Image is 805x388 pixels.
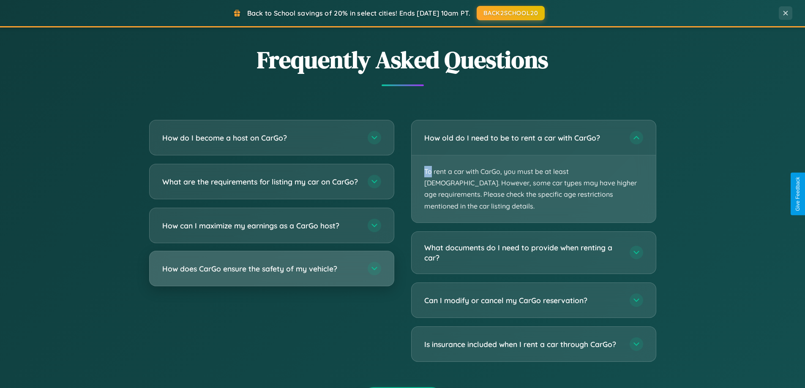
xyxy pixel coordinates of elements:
[424,133,621,143] h3: How old do I need to be to rent a car with CarGo?
[424,295,621,306] h3: Can I modify or cancel my CarGo reservation?
[412,155,656,222] p: To rent a car with CarGo, you must be at least [DEMOGRAPHIC_DATA]. However, some car types may ha...
[149,43,656,76] h2: Frequently Asked Questions
[424,242,621,263] h3: What documents do I need to provide when renting a car?
[247,9,470,17] span: Back to School savings of 20% in select cities! Ends [DATE] 10am PT.
[424,339,621,350] h3: Is insurance included when I rent a car through CarGo?
[162,133,359,143] h3: How do I become a host on CarGo?
[795,177,801,211] div: Give Feedback
[162,176,359,187] h3: What are the requirements for listing my car on CarGo?
[162,220,359,231] h3: How can I maximize my earnings as a CarGo host?
[162,263,359,274] h3: How does CarGo ensure the safety of my vehicle?
[477,6,545,20] button: BACK2SCHOOL20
